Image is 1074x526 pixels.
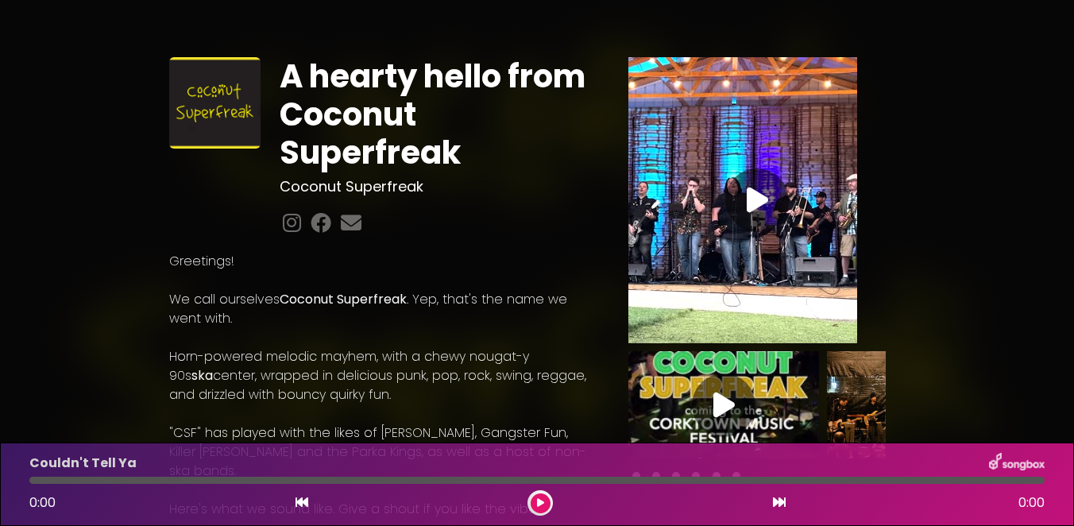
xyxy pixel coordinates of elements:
img: Video Thumbnail [628,57,857,343]
img: songbox-logo-white.png [989,453,1045,474]
p: We call ourselves . Yep, that's the name we went with. [169,290,590,328]
h1: A hearty hello from Coconut Superfreak [280,57,591,172]
p: "CSF" has played with the likes of [PERSON_NAME], Gangster Fun, Killer [PERSON_NAME] and the Park... [169,424,590,481]
img: Video Thumbnail [628,351,819,458]
span: 0:00 [29,493,56,512]
h3: Coconut Superfreak [280,178,591,195]
img: OBUSVqBTkmwcUwwiwps3 [827,351,1018,458]
p: Horn-powered melodic mayhem, with a chewy nougat-y 90s center, wrapped in delicious punk, pop, ro... [169,347,590,404]
span: 0:00 [1018,493,1045,512]
p: Greetings! [169,252,590,271]
img: mcvr7yrCRliyn7oQR27M [169,57,261,149]
strong: Coconut Superfreak [280,290,407,308]
strong: ska [191,366,213,385]
p: Couldn't Tell Ya [29,454,137,473]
